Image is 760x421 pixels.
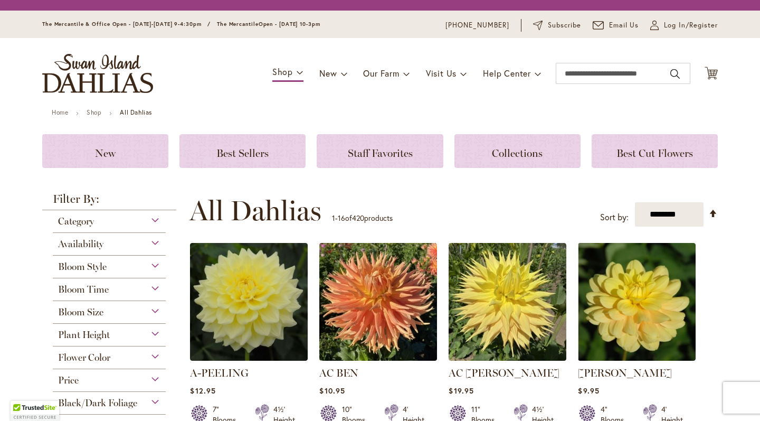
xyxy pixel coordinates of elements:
a: AHOY MATEY [578,353,696,363]
span: $9.95 [578,386,599,396]
img: AHOY MATEY [578,243,696,361]
span: Subscribe [548,20,581,31]
span: Log In/Register [664,20,718,31]
a: AC Jeri [449,353,566,363]
span: New [319,68,337,79]
span: The Mercantile & Office Open - [DATE]-[DATE] 9-4:30pm / The Mercantile [42,21,259,27]
strong: All Dahlias [120,108,152,116]
p: - of products [332,210,393,227]
a: AC [PERSON_NAME] [449,367,559,379]
a: AC BEN [319,353,437,363]
span: 420 [352,213,364,223]
span: $19.95 [449,386,473,396]
a: Best Sellers [179,134,306,168]
img: AC Jeri [449,243,566,361]
span: Bloom Time [58,284,109,295]
span: Bloom Style [58,261,107,273]
span: Plant Height [58,329,110,341]
span: Help Center [483,68,531,79]
img: A-Peeling [190,243,308,361]
a: Home [52,108,68,116]
a: Staff Favorites [317,134,443,168]
button: Search [670,66,680,82]
a: A-Peeling [190,353,308,363]
span: 16 [338,213,345,223]
span: $10.95 [319,386,345,396]
span: Email Us [609,20,639,31]
a: Shop [87,108,101,116]
span: Availability [58,238,103,250]
a: [PHONE_NUMBER] [445,20,509,31]
span: Price [58,375,79,386]
a: Collections [454,134,581,168]
span: Flower Color [58,352,110,363]
label: Sort by: [600,208,629,227]
span: Best Sellers [216,147,269,160]
span: Bloom Size [58,306,103,318]
img: AC BEN [319,243,437,361]
a: AC BEN [319,367,358,379]
span: Open - [DATE] 10-3pm [259,21,320,27]
a: Best Cut Flowers [592,134,718,168]
span: Collections [492,147,543,160]
a: store logo [42,54,153,93]
span: Best Cut Flowers [616,147,693,160]
a: New [42,134,168,168]
span: Visit Us [426,68,457,79]
span: New [95,147,116,160]
span: Category [58,216,94,227]
span: Staff Favorites [348,147,413,160]
span: 1 [332,213,335,223]
span: Shop [272,66,293,77]
span: All Dahlias [189,195,321,227]
div: TrustedSite Certified [11,401,59,421]
a: [PERSON_NAME] [578,367,672,379]
span: Black/Dark Foliage [58,397,137,409]
a: Subscribe [533,20,581,31]
strong: Filter By: [42,193,176,210]
a: Log In/Register [650,20,718,31]
a: Email Us [593,20,639,31]
span: $12.95 [190,386,215,396]
a: A-PEELING [190,367,249,379]
span: Our Farm [363,68,399,79]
